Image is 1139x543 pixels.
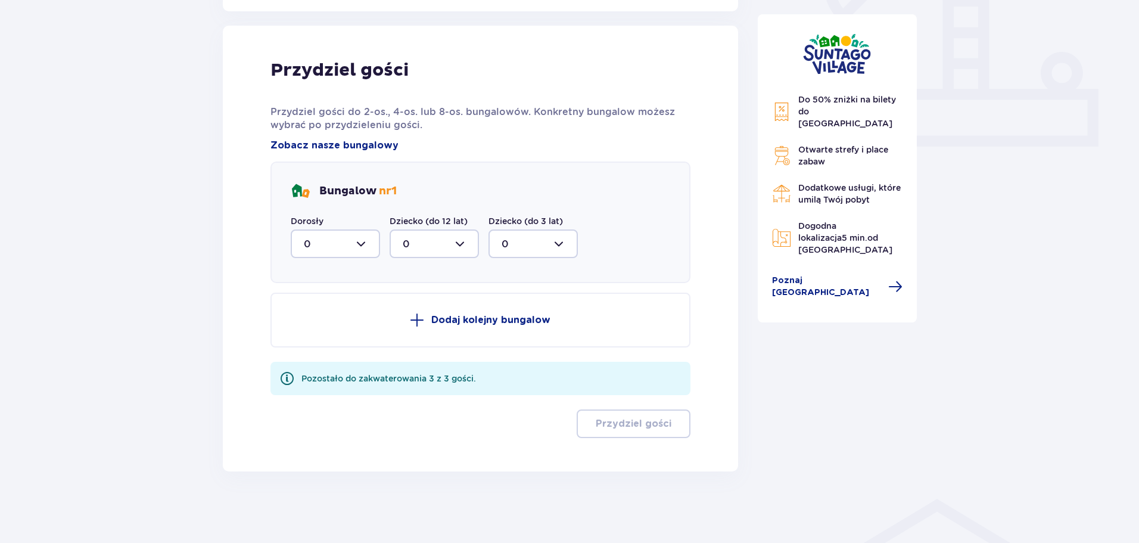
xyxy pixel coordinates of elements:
[270,106,690,132] p: Przydziel gości do 2-os., 4-os. lub 8-os. bungalowów. Konkretny bungalow możesz wybrać po przydzi...
[488,215,563,227] label: Dziecko (do 3 lat)
[772,275,882,299] span: Poznaj [GEOGRAPHIC_DATA]
[270,139,399,152] a: Zobacz nasze bungalowy
[577,409,690,438] button: Przydziel gości
[772,184,791,203] img: Restaurant Icon
[772,275,903,299] a: Poznaj [GEOGRAPHIC_DATA]
[798,221,892,255] span: Dogodna lokalizacja od [GEOGRAPHIC_DATA]
[798,145,888,166] span: Otwarte strefy i place zabaw
[803,33,871,75] img: Suntago Village
[431,314,550,327] p: Dodaj kolejny bungalow
[772,146,791,165] img: Grill Icon
[390,215,468,227] label: Dziecko (do 12 lat)
[301,373,476,384] div: Pozostało do zakwaterowania 3 z 3 gości.
[798,183,901,204] span: Dodatkowe usługi, które umilą Twój pobyt
[772,228,791,247] img: Map Icon
[379,184,397,198] span: nr 1
[842,233,867,243] span: 5 min.
[270,59,409,82] p: Przydziel gości
[291,182,310,201] img: bungalows Icon
[772,102,791,122] img: Discount Icon
[596,417,671,430] p: Przydziel gości
[798,95,896,128] span: Do 50% zniżki na bilety do [GEOGRAPHIC_DATA]
[319,184,397,198] p: Bungalow
[291,215,323,227] label: Dorosły
[270,293,690,347] button: Dodaj kolejny bungalow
